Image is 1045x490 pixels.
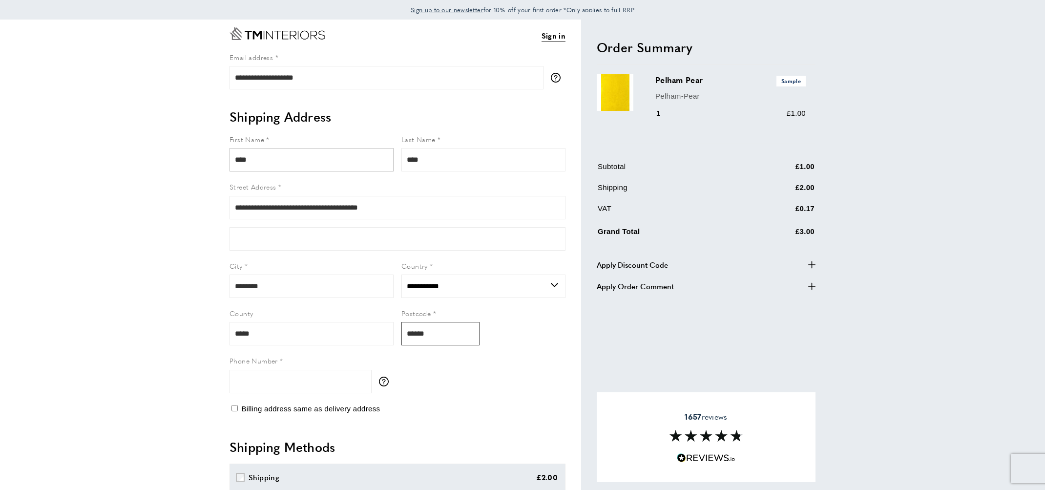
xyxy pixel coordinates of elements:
td: £0.17 [747,203,815,222]
h3: Pelham Pear [655,74,806,86]
span: Country [401,261,428,271]
span: £1.00 [787,109,806,117]
strong: 1657 [685,411,701,422]
span: First Name [230,134,264,144]
a: Sign in [542,30,565,42]
span: Phone Number [230,356,278,365]
span: Last Name [401,134,436,144]
div: £2.00 [536,471,558,483]
button: More information [379,377,394,386]
span: Sample [776,76,806,86]
td: £3.00 [747,224,815,245]
span: for 10% off your first order *Only applies to full RRP [411,5,634,14]
a: Sign up to our newsletter [411,5,483,15]
div: 1 [655,107,674,119]
span: City [230,261,243,271]
p: Pelham-Pear [655,90,806,102]
td: Shipping [598,182,746,201]
button: More information [551,73,565,83]
a: Go to Home page [230,27,325,40]
img: Reviews.io 5 stars [677,453,735,463]
span: Street Address [230,182,276,192]
span: County [230,308,253,318]
td: Grand Total [598,224,746,245]
span: Email address [230,52,273,62]
img: Reviews section [669,430,743,442]
h2: Shipping Address [230,108,565,126]
h2: Order Summary [597,39,815,56]
span: Sign up to our newsletter [411,5,483,14]
span: Apply Order Comment [597,280,674,292]
td: £1.00 [747,161,815,180]
td: £2.00 [747,182,815,201]
div: Shipping [249,471,279,483]
span: Apply Discount Code [597,259,668,271]
input: Billing address same as delivery address [231,405,238,411]
span: reviews [685,412,727,422]
td: VAT [598,203,746,222]
img: Pelham Pear [597,74,633,111]
span: Postcode [401,308,431,318]
span: Billing address same as delivery address [241,405,380,413]
td: Subtotal [598,161,746,180]
h2: Shipping Methods [230,438,565,456]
